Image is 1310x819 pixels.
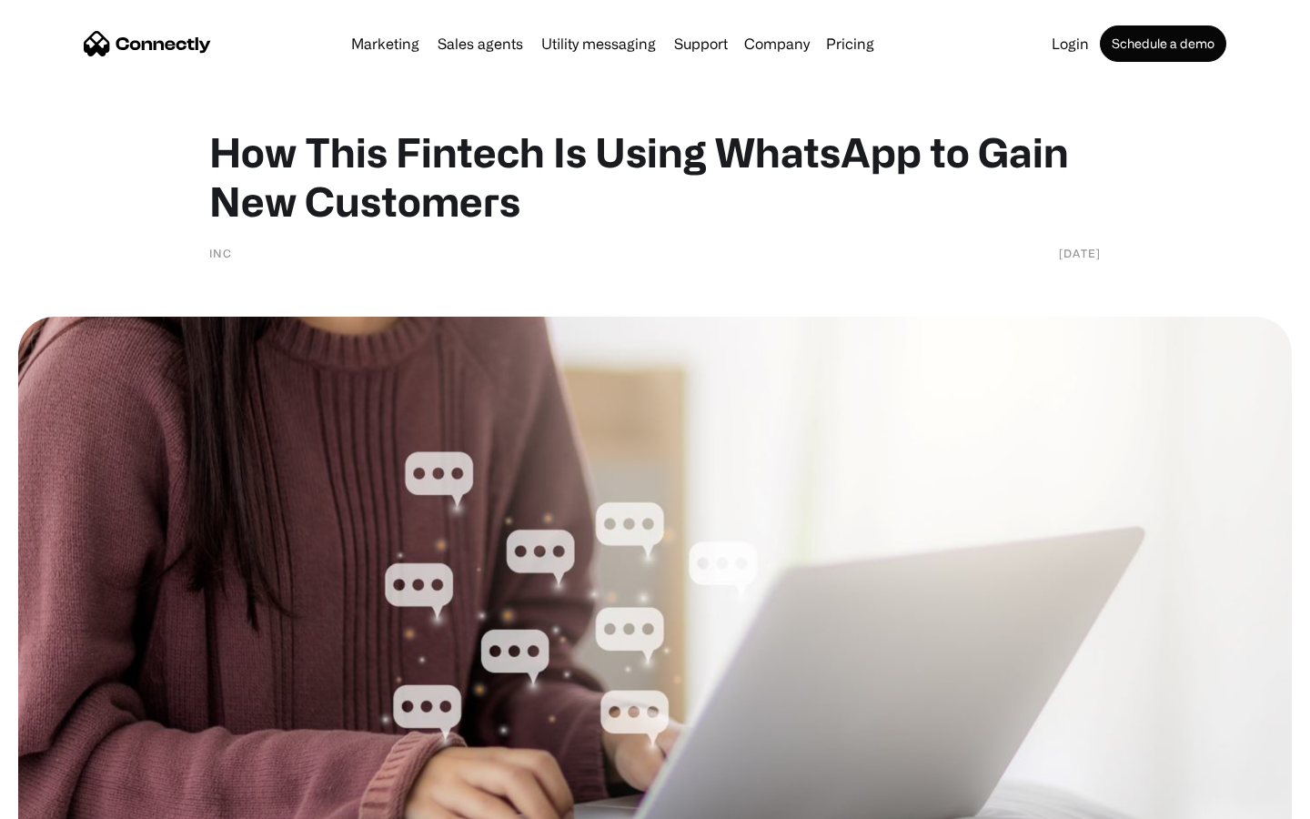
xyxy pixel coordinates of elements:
[209,127,1101,226] h1: How This Fintech Is Using WhatsApp to Gain New Customers
[18,787,109,813] aside: Language selected: English
[819,36,882,51] a: Pricing
[430,36,530,51] a: Sales agents
[36,787,109,813] ul: Language list
[1059,244,1101,262] div: [DATE]
[534,36,663,51] a: Utility messaging
[1100,25,1226,62] a: Schedule a demo
[209,244,232,262] div: INC
[744,31,810,56] div: Company
[667,36,735,51] a: Support
[1044,36,1096,51] a: Login
[344,36,427,51] a: Marketing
